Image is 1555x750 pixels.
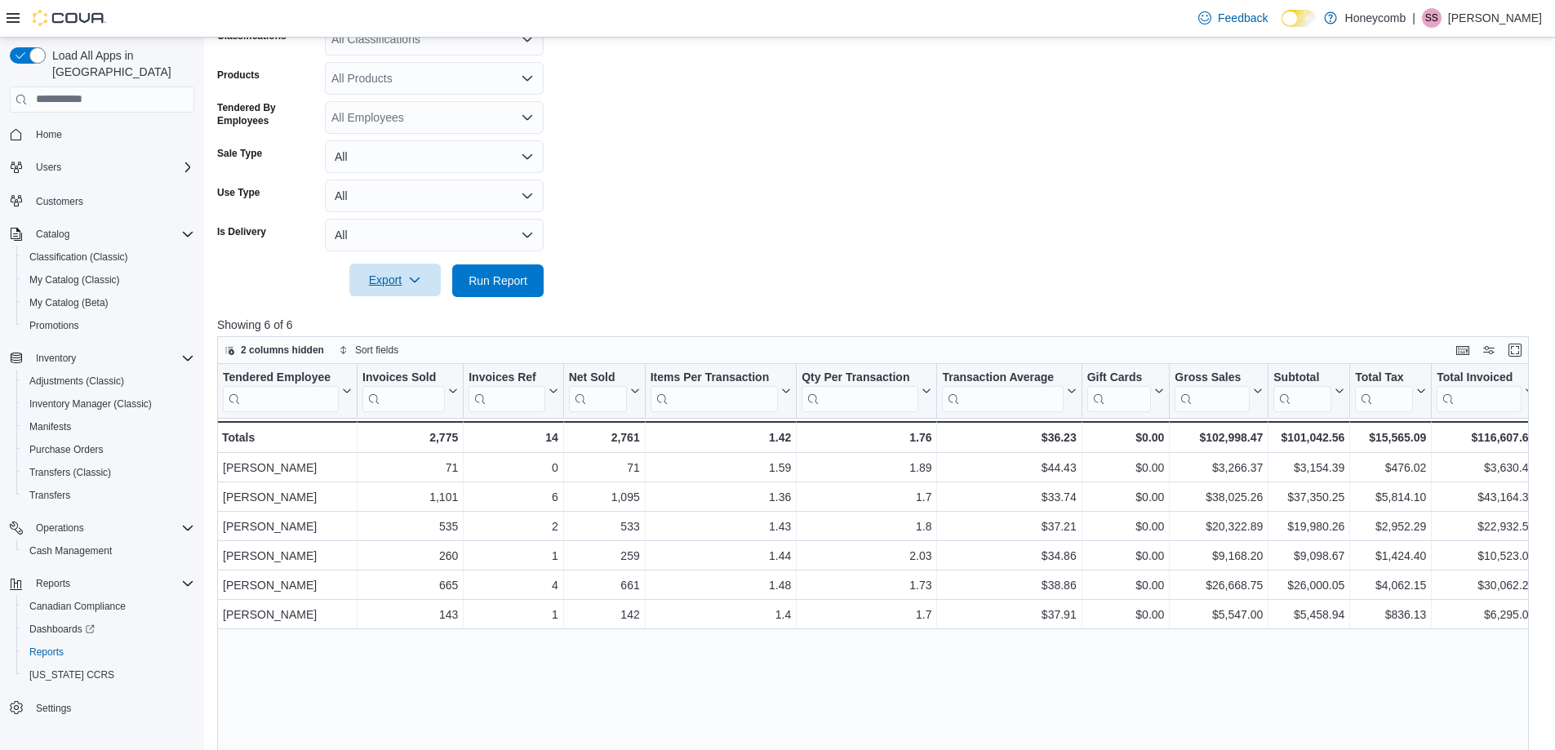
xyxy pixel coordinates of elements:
div: Transaction Average [942,371,1063,386]
span: Cash Management [29,544,112,557]
button: Inventory [29,348,82,368]
div: Gross Sales [1175,371,1250,386]
div: $3,630.41 [1437,458,1535,477]
div: 1.89 [802,458,931,477]
span: Feedback [1218,10,1268,26]
div: 259 [569,546,640,566]
span: Promotions [29,319,79,332]
button: Promotions [16,314,201,337]
img: Cova [33,10,106,26]
div: $38,025.26 [1175,487,1263,507]
a: Reports [23,642,70,662]
div: $26,668.75 [1175,575,1263,595]
span: Dark Mode [1282,27,1282,28]
div: 0 [469,458,558,477]
button: Canadian Compliance [16,595,201,618]
div: 71 [569,458,640,477]
span: Transfers [23,486,194,505]
div: [PERSON_NAME] [223,517,352,536]
span: Inventory [36,352,76,365]
div: 1.76 [802,428,931,447]
div: $5,458.94 [1273,605,1344,624]
a: Cash Management [23,541,118,561]
div: $102,998.47 [1175,428,1263,447]
button: Gross Sales [1175,371,1263,412]
div: 1,095 [569,487,640,507]
div: 665 [362,575,458,595]
div: 2,775 [362,428,458,447]
a: Transfers [23,486,77,505]
button: Settings [3,696,201,720]
span: Home [29,124,194,144]
div: Items Per Transaction [651,371,779,386]
button: All [325,219,544,251]
span: Inventory Manager (Classic) [23,394,194,414]
button: All [325,180,544,212]
span: Catalog [29,224,194,244]
button: Reports [29,574,77,593]
div: Total Invoiced [1437,371,1522,412]
span: Customers [29,190,194,211]
a: Home [29,125,69,144]
button: My Catalog (Classic) [16,268,201,291]
button: Run Report [452,264,544,297]
div: $0.00 [1087,546,1165,566]
div: $9,168.20 [1175,546,1263,566]
div: $19,980.26 [1273,517,1344,536]
span: Reports [29,646,64,659]
div: $26,000.05 [1273,575,1344,595]
div: $0.00 [1087,458,1165,477]
button: Reports [3,572,201,595]
div: $2,952.29 [1355,517,1426,536]
div: [PERSON_NAME] [223,458,352,477]
span: Transfers (Classic) [29,466,111,479]
span: Reports [29,574,194,593]
button: Home [3,122,201,146]
div: Total Tax [1355,371,1413,412]
button: Net Sold [569,371,640,412]
div: Invoices Ref [469,371,544,412]
span: 2 columns hidden [241,344,324,357]
span: [US_STATE] CCRS [29,668,114,681]
span: Classification (Classic) [23,247,194,267]
div: 143 [362,605,458,624]
span: Settings [36,702,71,715]
p: | [1412,8,1415,28]
div: 1.44 [651,546,792,566]
button: Operations [29,518,91,538]
span: Canadian Compliance [29,600,126,613]
label: Is Delivery [217,225,266,238]
div: Subtotal [1273,371,1331,386]
div: $20,322.89 [1175,517,1263,536]
span: Users [29,158,194,177]
p: Showing 6 of 6 [217,317,1542,333]
span: SS [1425,8,1438,28]
a: Manifests [23,417,78,437]
span: Purchase Orders [29,443,104,456]
span: Run Report [469,273,527,289]
div: $38.86 [942,575,1076,595]
div: $0.00 [1087,428,1165,447]
button: Invoices Ref [469,371,558,412]
button: Subtotal [1273,371,1344,412]
div: 1 [469,546,558,566]
span: Manifests [23,417,194,437]
div: [PERSON_NAME] [223,487,352,507]
div: $116,607.65 [1437,428,1535,447]
a: Inventory Manager (Classic) [23,394,158,414]
div: $3,154.39 [1273,458,1344,477]
div: 1.42 [651,428,792,447]
span: Reports [23,642,194,662]
div: Invoices Ref [469,371,544,386]
div: [PERSON_NAME] [223,605,352,624]
a: Dashboards [23,619,101,639]
span: Catalog [36,228,69,241]
div: 535 [362,517,458,536]
div: Total Invoiced [1437,371,1522,386]
div: Invoices Sold [362,371,445,386]
div: 1.73 [802,575,931,595]
span: Reports [36,577,70,590]
button: Qty Per Transaction [802,371,931,412]
span: Transfers [29,489,70,502]
div: 2,761 [569,428,640,447]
